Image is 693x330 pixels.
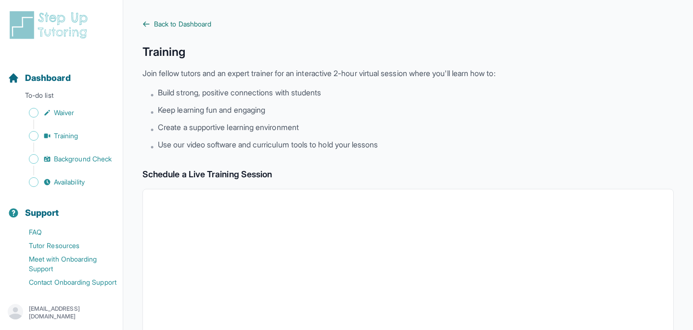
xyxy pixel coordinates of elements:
h2: Schedule a Live Training Session [142,168,674,181]
a: Availability [8,175,123,189]
span: Dashboard [25,71,71,85]
img: logo [8,10,93,40]
p: [EMAIL_ADDRESS][DOMAIN_NAME] [29,305,115,320]
button: [EMAIL_ADDRESS][DOMAIN_NAME] [8,304,115,321]
a: Training [8,129,123,143]
a: Contact Onboarding Support [8,276,123,289]
span: Training [54,131,78,141]
span: Availability [54,177,85,187]
span: • [150,123,154,135]
span: Background Check [54,154,112,164]
span: Waiver [54,108,74,118]
span: Create a supportive learning environment [158,121,299,133]
span: Keep learning fun and engaging [158,104,265,116]
a: Dashboard [8,71,71,85]
p: Join fellow tutors and an expert trainer for an interactive 2-hour virtual session where you'll l... [142,67,674,79]
a: Back to Dashboard [142,19,674,29]
span: Back to Dashboard [154,19,211,29]
a: Tutor Resources [8,239,123,252]
span: • [150,106,154,118]
span: • [150,141,154,152]
span: Support [25,206,59,220]
a: Waiver [8,106,123,119]
span: Build strong, positive connections with students [158,87,321,98]
h1: Training [142,44,674,60]
p: To-do list [4,91,119,104]
button: Support [4,191,119,224]
button: Dashboard [4,56,119,89]
a: Background Check [8,152,123,166]
span: • [150,89,154,100]
span: Use our video software and curriculum tools to hold your lessons [158,139,378,150]
a: Meet with Onboarding Support [8,252,123,276]
a: FAQ [8,225,123,239]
